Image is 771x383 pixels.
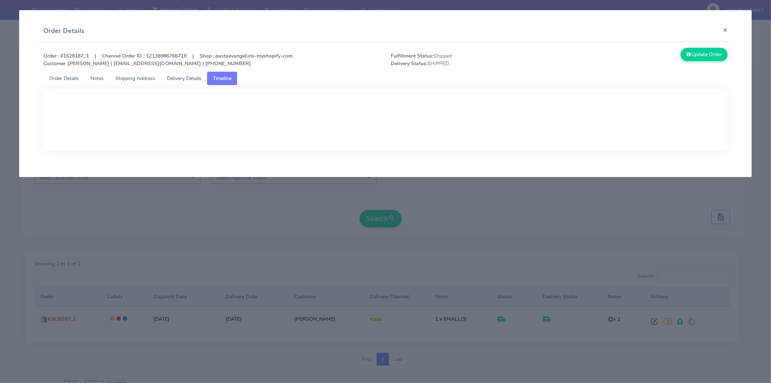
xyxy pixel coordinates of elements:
[43,60,68,67] strong: Customer :
[391,60,427,67] strong: Delivery Status:
[391,52,433,59] strong: Fulfillment Status:
[385,52,559,67] span: Shipped SHIPPED
[43,52,292,67] strong: Order : #1628187_1 | Channel Order ID : 12138986766719 | Shop : pastaevangelists-myshopify-com [P...
[43,72,728,85] ul: Tabs
[49,75,79,82] span: Order Details
[115,75,155,82] span: Shipping Address
[43,26,85,36] h4: Order Details
[90,75,104,82] span: Notes
[717,20,733,39] button: Close
[681,48,728,61] button: Update Order
[167,75,201,82] span: Delivery Details
[213,75,231,82] span: Timeline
